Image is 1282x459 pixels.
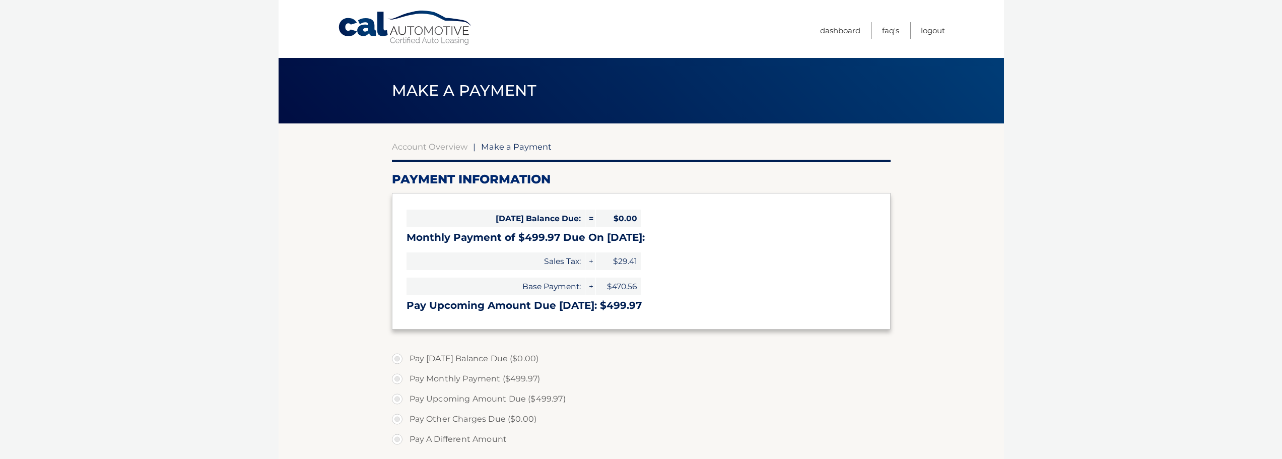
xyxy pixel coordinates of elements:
[392,429,891,449] label: Pay A Different Amount
[407,252,585,270] span: Sales Tax:
[392,349,891,369] label: Pay [DATE] Balance Due ($0.00)
[392,81,536,100] span: Make a Payment
[407,278,585,295] span: Base Payment:
[596,278,641,295] span: $470.56
[407,210,585,227] span: [DATE] Balance Due:
[392,389,891,409] label: Pay Upcoming Amount Due ($499.97)
[921,22,945,39] a: Logout
[596,210,641,227] span: $0.00
[820,22,860,39] a: Dashboard
[585,278,595,295] span: +
[392,172,891,187] h2: Payment Information
[392,369,891,389] label: Pay Monthly Payment ($499.97)
[882,22,899,39] a: FAQ's
[473,142,476,152] span: |
[481,142,552,152] span: Make a Payment
[392,142,467,152] a: Account Overview
[596,252,641,270] span: $29.41
[585,210,595,227] span: =
[407,231,876,244] h3: Monthly Payment of $499.97 Due On [DATE]:
[585,252,595,270] span: +
[338,10,474,46] a: Cal Automotive
[392,409,891,429] label: Pay Other Charges Due ($0.00)
[407,299,876,312] h3: Pay Upcoming Amount Due [DATE]: $499.97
